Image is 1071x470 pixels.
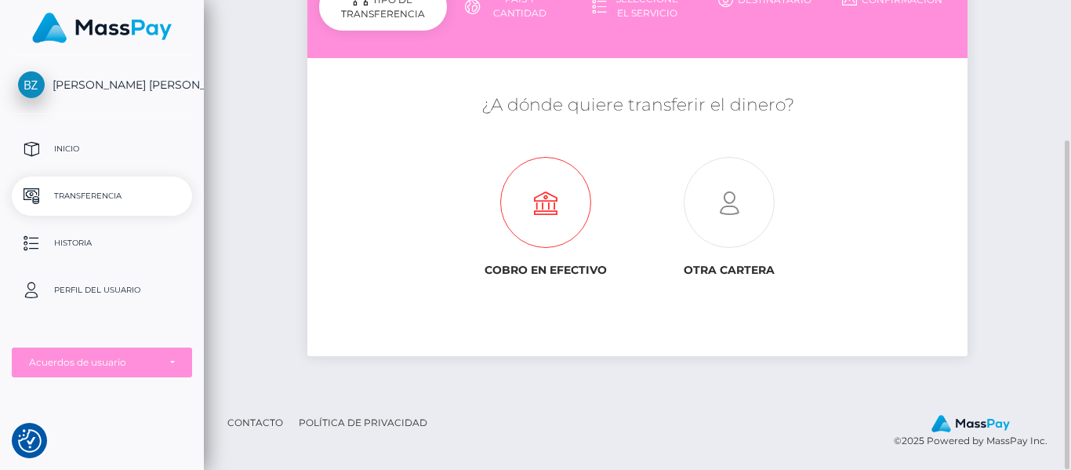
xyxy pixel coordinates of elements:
button: Acuerdos de usuario [12,348,192,377]
a: Historia [12,224,192,263]
a: Inicio [12,129,192,169]
a: Política de privacidad [292,410,434,435]
img: Revisit consent button [18,429,42,453]
a: Transferencia [12,177,192,216]
h6: Cobro en efectivo [466,264,626,277]
button: Consent Preferences [18,429,42,453]
p: Transferencia [18,184,186,208]
a: Perfil del usuario [12,271,192,310]
p: Historia [18,231,186,255]
img: MassPay [931,415,1010,432]
span: [PERSON_NAME] [PERSON_NAME] [12,78,192,92]
a: Contacto [221,410,289,435]
img: MassPay [32,13,172,43]
div: Acuerdos de usuario [29,356,158,369]
div: © 2025 Powered by MassPay Inc. [894,414,1059,449]
p: Perfil del usuario [18,279,186,302]
p: Inicio [18,137,186,161]
h6: Otra cartera [649,264,809,277]
h5: ¿A dónde quiere transferir el dinero? [319,93,956,118]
